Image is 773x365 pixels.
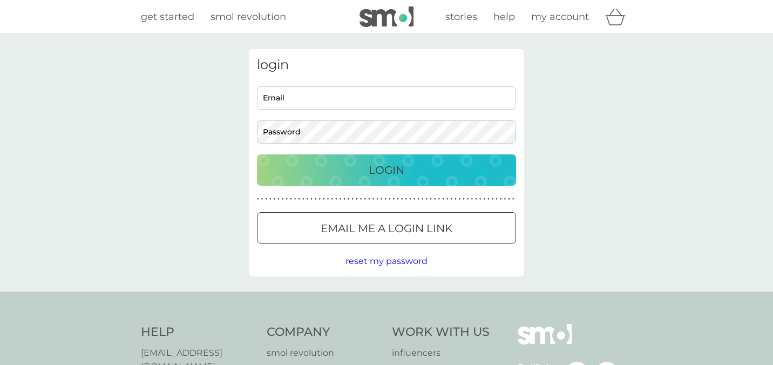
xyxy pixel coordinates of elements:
[445,11,477,23] span: stories
[302,197,304,202] p: ●
[397,197,399,202] p: ●
[493,11,515,23] span: help
[487,197,490,202] p: ●
[318,197,321,202] p: ●
[141,11,194,23] span: get started
[417,197,419,202] p: ●
[211,9,286,25] a: smol revolution
[277,197,280,202] p: ●
[376,197,378,202] p: ●
[327,197,329,202] p: ●
[493,9,515,25] a: help
[290,197,292,202] p: ●
[392,346,490,360] a: influencers
[141,324,256,341] h4: Help
[430,197,432,202] p: ●
[500,197,502,202] p: ●
[389,197,391,202] p: ●
[434,197,436,202] p: ●
[438,197,440,202] p: ●
[345,254,428,268] button: reset my password
[422,197,424,202] p: ●
[335,197,337,202] p: ●
[257,57,516,73] h3: login
[605,6,632,28] div: basket
[512,197,514,202] p: ●
[531,9,589,25] a: my account
[345,256,428,266] span: reset my password
[356,197,358,202] p: ●
[321,220,452,237] p: Email me a login link
[323,197,325,202] p: ●
[393,197,395,202] p: ●
[442,197,444,202] p: ●
[340,197,342,202] p: ●
[267,346,382,360] a: smol revolution
[401,197,403,202] p: ●
[274,197,276,202] p: ●
[479,197,482,202] p: ●
[426,197,428,202] p: ●
[257,197,259,202] p: ●
[450,197,452,202] p: ●
[496,197,498,202] p: ●
[257,212,516,244] button: Email me a login link
[315,197,317,202] p: ●
[446,197,449,202] p: ●
[392,324,490,341] h4: Work With Us
[261,197,263,202] p: ●
[384,197,386,202] p: ●
[343,197,345,202] p: ●
[364,197,366,202] p: ●
[405,197,408,202] p: ●
[257,154,516,186] button: Login
[455,197,457,202] p: ●
[141,9,194,25] a: get started
[463,197,465,202] p: ●
[531,11,589,23] span: my account
[475,197,477,202] p: ●
[467,197,469,202] p: ●
[483,197,485,202] p: ●
[267,324,382,341] h4: Company
[360,197,362,202] p: ●
[369,161,404,179] p: Login
[298,197,300,202] p: ●
[310,197,313,202] p: ●
[360,6,413,27] img: smol
[445,9,477,25] a: stories
[211,11,286,23] span: smol revolution
[368,197,370,202] p: ●
[471,197,473,202] p: ●
[508,197,510,202] p: ●
[381,197,383,202] p: ●
[409,197,411,202] p: ●
[351,197,354,202] p: ●
[518,324,572,361] img: smol
[307,197,309,202] p: ●
[504,197,506,202] p: ●
[348,197,350,202] p: ●
[331,197,333,202] p: ●
[286,197,288,202] p: ●
[492,197,494,202] p: ●
[294,197,296,202] p: ●
[372,197,375,202] p: ●
[282,197,284,202] p: ●
[265,197,267,202] p: ●
[413,197,416,202] p: ●
[269,197,272,202] p: ●
[459,197,461,202] p: ●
